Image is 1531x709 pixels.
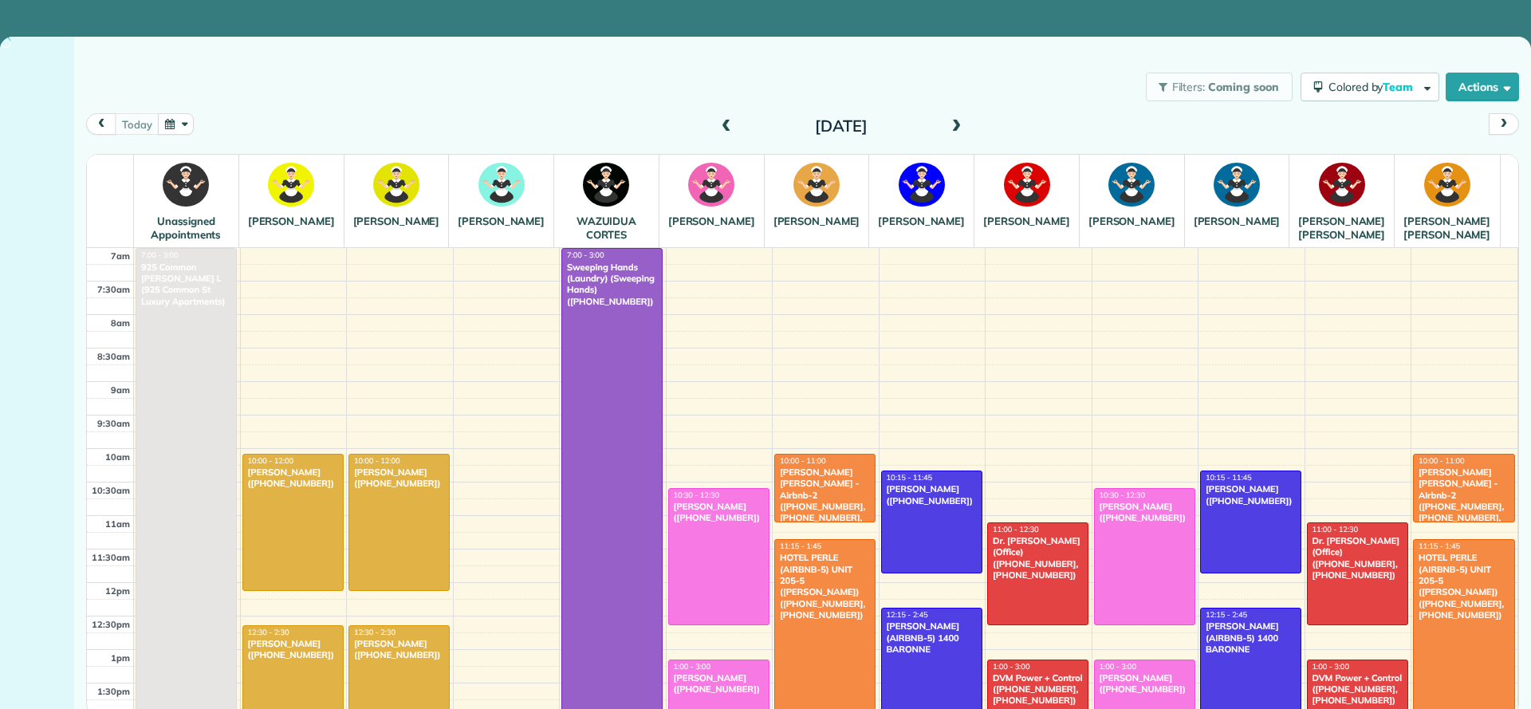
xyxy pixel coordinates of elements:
span: 11:00 - 12:30 [1313,526,1359,534]
span: 1:00 - 3:00 [993,663,1030,672]
img: WC [583,163,629,207]
th: [PERSON_NAME] [449,155,554,248]
span: 11:30am [92,552,130,563]
span: 10:30am [92,485,130,496]
div: [PERSON_NAME] ([PHONE_NUMBER]) [1205,483,1297,506]
span: 9:30am [97,418,130,429]
th: WAZUIDUA CORTES [554,155,659,248]
h2: [DATE] [742,117,941,135]
th: [PERSON_NAME] [238,155,344,248]
div: [PERSON_NAME] ([PHONE_NUMBER]) [247,467,339,490]
span: 11:15 - 1:45 [780,542,821,551]
span: 8am [111,317,130,329]
img: KG [1214,163,1260,207]
th: [PERSON_NAME] [869,155,974,248]
span: Team [1383,80,1415,94]
th: [PERSON_NAME] [PERSON_NAME] [1395,155,1500,248]
span: 12:30 - 2:30 [248,628,289,637]
span: 10:30 - 12:30 [1100,491,1146,500]
span: 11:15 - 1:45 [1419,542,1460,551]
div: DVM Power + Control ([PHONE_NUMBER], [PHONE_NUMBER]) [992,672,1084,707]
span: 12pm [105,585,130,597]
div: [PERSON_NAME] ([PHONE_NUMBER]) [886,483,978,506]
th: [PERSON_NAME] [PERSON_NAME] [1289,155,1395,248]
span: 11am [105,518,130,530]
div: [PERSON_NAME] (AIRBNB-5) 1400 BARONNE [886,620,978,655]
span: 11:00 - 12:30 [993,526,1039,534]
span: 12:30pm [92,619,130,630]
span: 1:00 - 3:00 [674,663,711,672]
span: 7am [111,250,130,262]
span: 1:00 - 3:00 [1313,663,1350,672]
th: [PERSON_NAME] [974,155,1080,248]
img: VF [478,163,525,207]
span: 10:00 - 11:00 [780,457,826,466]
span: Filters: [1172,80,1206,94]
th: [PERSON_NAME] [1079,155,1184,248]
img: JA [1319,163,1365,207]
div: HOTEL PERLE (AIRBNB-5) UNIT 205-5 ([PERSON_NAME]) ([PHONE_NUMBER], [PHONE_NUMBER]) [779,552,871,620]
img: ! [163,163,209,207]
button: next [1489,113,1519,135]
button: Colored byTeam [1301,73,1439,101]
th: [PERSON_NAME] [344,155,449,248]
span: 7:00 - 3:00 [141,251,179,260]
div: [PERSON_NAME] [PERSON_NAME] - Airbnb-2 ([PHONE_NUMBER], [PHONE_NUMBER], [PHONE_NUMBER]) [779,467,871,535]
img: ML [793,163,840,207]
span: Colored by [1328,80,1419,94]
img: EP [899,163,945,207]
button: today [115,113,159,135]
img: LN [1424,163,1470,207]
span: 10:15 - 11:45 [1206,474,1252,483]
span: 8:30am [97,351,130,362]
span: Coming soon [1208,80,1280,94]
div: [PERSON_NAME] ([PHONE_NUMBER]) [1099,672,1191,695]
div: Sweeping Hands (Laundry) (Sweeping Hands) ([PHONE_NUMBER]) [566,262,658,307]
img: YG [1108,163,1155,207]
span: 12:15 - 2:45 [1206,611,1247,620]
span: 10:00 - 11:00 [1419,457,1465,466]
span: 10:30 - 12:30 [674,491,720,500]
span: 12:15 - 2:45 [887,611,928,620]
span: 10am [105,451,130,463]
th: [PERSON_NAME] [659,155,764,248]
span: 10:15 - 11:45 [887,474,933,483]
div: [PERSON_NAME] ([PHONE_NUMBER]) [247,638,339,661]
div: [PERSON_NAME] ([PHONE_NUMBER]) [1099,501,1191,524]
div: [PERSON_NAME] (AIRBNB-5) 1400 BARONNE [1205,620,1297,655]
span: 10:00 - 12:00 [354,457,400,466]
th: [PERSON_NAME] [1184,155,1289,248]
span: 12:30 - 2:30 [354,628,396,637]
button: prev [86,113,116,135]
div: [PERSON_NAME] [PERSON_NAME] - Airbnb-2 ([PHONE_NUMBER], [PHONE_NUMBER], [PHONE_NUMBER]) [1418,467,1510,535]
button: Actions [1446,73,1519,101]
span: 10:00 - 12:00 [248,457,294,466]
img: KP [373,163,419,207]
div: Dr. [PERSON_NAME] (Office) ([PHONE_NUMBER], [PHONE_NUMBER]) [992,535,1084,581]
img: CG [1004,163,1050,207]
div: [PERSON_NAME] ([PHONE_NUMBER]) [353,467,445,490]
img: KP [268,163,314,207]
div: 925 Common [PERSON_NAME] L (925 Common St Luxury Apartments) [140,262,232,307]
div: DVM Power + Control ([PHONE_NUMBER], [PHONE_NUMBER]) [1312,672,1403,707]
div: [PERSON_NAME] ([PHONE_NUMBER]) [353,638,445,661]
div: Dr. [PERSON_NAME] (Office) ([PHONE_NUMBER], [PHONE_NUMBER]) [1312,535,1403,581]
span: 1:30pm [97,686,130,697]
div: [PERSON_NAME] ([PHONE_NUMBER]) [673,672,765,695]
th: [PERSON_NAME] [764,155,869,248]
span: 7:00 - 3:00 [567,251,604,260]
div: HOTEL PERLE (AIRBNB-5) UNIT 205-5 ([PERSON_NAME]) ([PHONE_NUMBER], [PHONE_NUMBER]) [1418,552,1510,620]
span: 9am [111,384,130,396]
img: AR [688,163,734,207]
span: 1:00 - 3:00 [1100,663,1137,672]
div: [PERSON_NAME] ([PHONE_NUMBER]) [673,501,765,524]
span: 1pm [111,652,130,664]
th: Unassigned Appointments [134,155,239,248]
span: 7:30am [97,284,130,295]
